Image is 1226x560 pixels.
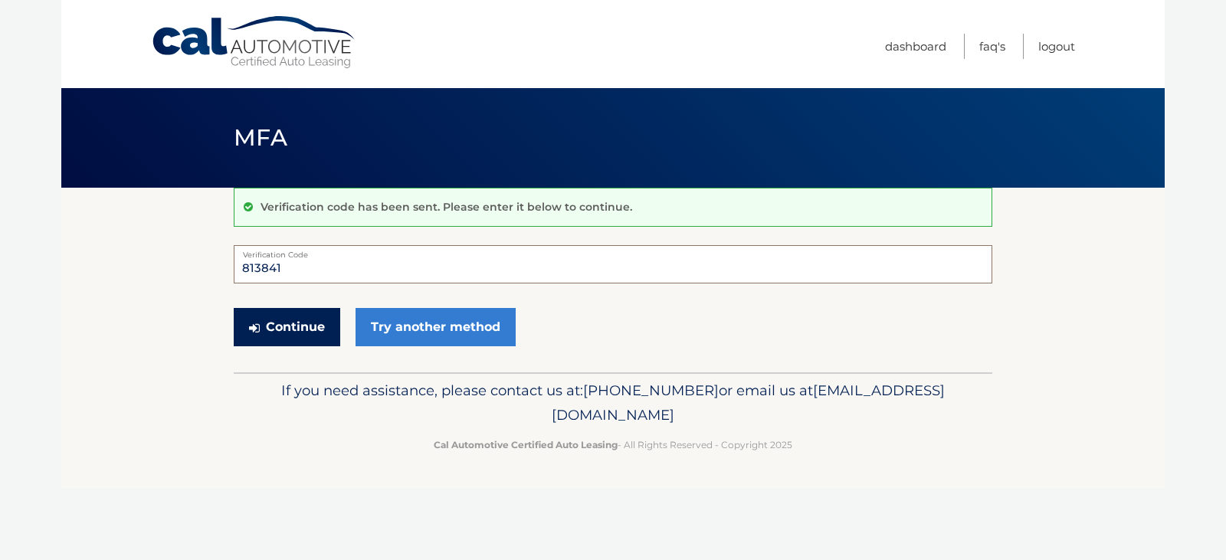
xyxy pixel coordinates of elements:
span: [PHONE_NUMBER] [583,382,719,399]
a: Logout [1038,34,1075,59]
p: - All Rights Reserved - Copyright 2025 [244,437,982,453]
a: Cal Automotive [151,15,358,70]
p: If you need assistance, please contact us at: or email us at [244,378,982,427]
button: Continue [234,308,340,346]
strong: Cal Automotive Certified Auto Leasing [434,439,618,450]
p: Verification code has been sent. Please enter it below to continue. [261,200,632,214]
a: FAQ's [979,34,1005,59]
label: Verification Code [234,245,992,257]
span: [EMAIL_ADDRESS][DOMAIN_NAME] [552,382,945,424]
a: Dashboard [885,34,946,59]
a: Try another method [356,308,516,346]
span: MFA [234,123,287,152]
input: Verification Code [234,245,992,283]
